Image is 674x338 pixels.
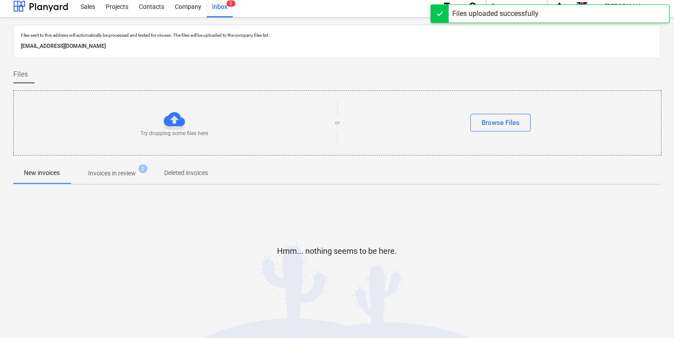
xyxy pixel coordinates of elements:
[13,69,28,80] span: Files
[24,168,60,178] p: New invoices
[227,0,235,7] span: 2
[21,32,653,38] p: Files sent to this address will automatically be processed and tested for viruses. The files will...
[21,42,653,51] p: [EMAIL_ADDRESS][DOMAIN_NAME]
[141,130,208,137] p: Try dropping some files here
[481,117,520,128] div: Browse Files
[164,168,208,178] p: Deleted invoices
[139,164,147,173] span: 2
[630,295,674,338] iframe: Chat Widget
[88,169,136,178] p: Invoices in review
[470,114,531,132] button: Browse Files
[452,8,539,19] div: Files uploaded successfully
[277,246,397,256] p: Hmm... nothing seems to be here.
[13,90,662,155] div: Try dropping some files hereorBrowse Files
[335,119,340,127] p: or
